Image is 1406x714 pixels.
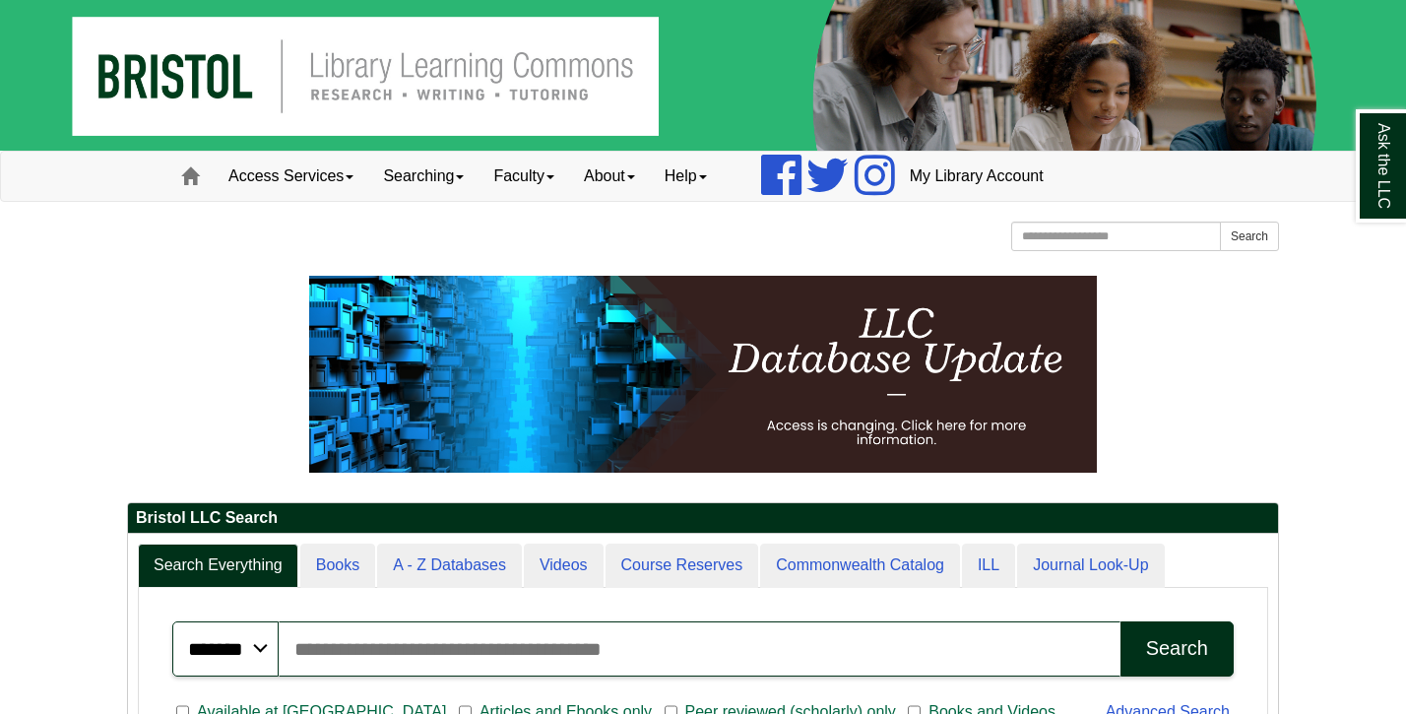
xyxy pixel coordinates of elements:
[760,544,960,588] a: Commonwealth Catalog
[138,544,298,588] a: Search Everything
[128,503,1278,534] h2: Bristol LLC Search
[309,276,1097,473] img: HTML tutorial
[569,152,650,201] a: About
[650,152,722,201] a: Help
[300,544,375,588] a: Books
[524,544,604,588] a: Videos
[479,152,569,201] a: Faculty
[1146,637,1208,660] div: Search
[214,152,368,201] a: Access Services
[895,152,1058,201] a: My Library Account
[1120,621,1234,677] button: Search
[377,544,522,588] a: A - Z Databases
[368,152,479,201] a: Searching
[606,544,759,588] a: Course Reserves
[1220,222,1279,251] button: Search
[962,544,1015,588] a: ILL
[1017,544,1164,588] a: Journal Look-Up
